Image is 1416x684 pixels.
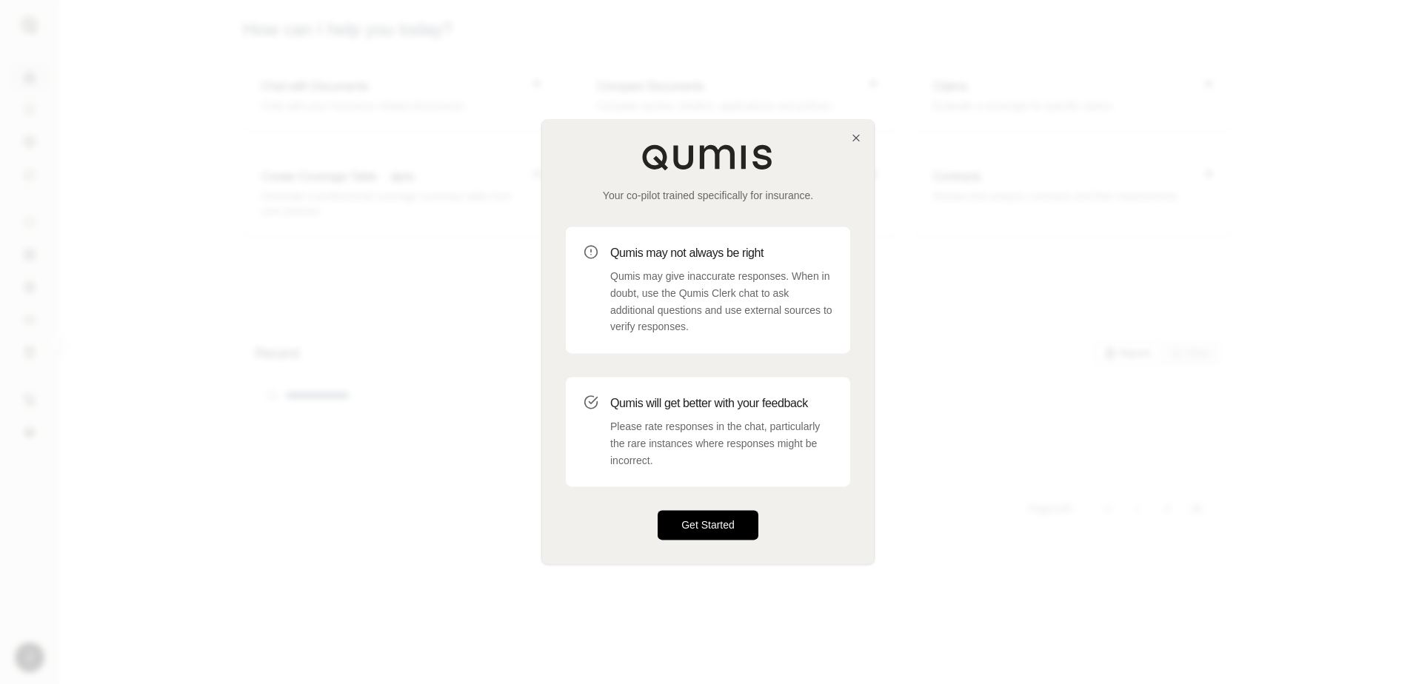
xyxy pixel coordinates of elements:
[610,268,832,335] p: Qumis may give inaccurate responses. When in doubt, use the Qumis Clerk chat to ask additional qu...
[610,395,832,412] h3: Qumis will get better with your feedback
[641,144,775,170] img: Qumis Logo
[610,418,832,469] p: Please rate responses in the chat, particularly the rare instances where responses might be incor...
[658,511,758,540] button: Get Started
[610,244,832,262] h3: Qumis may not always be right
[566,188,850,203] p: Your co-pilot trained specifically for insurance.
